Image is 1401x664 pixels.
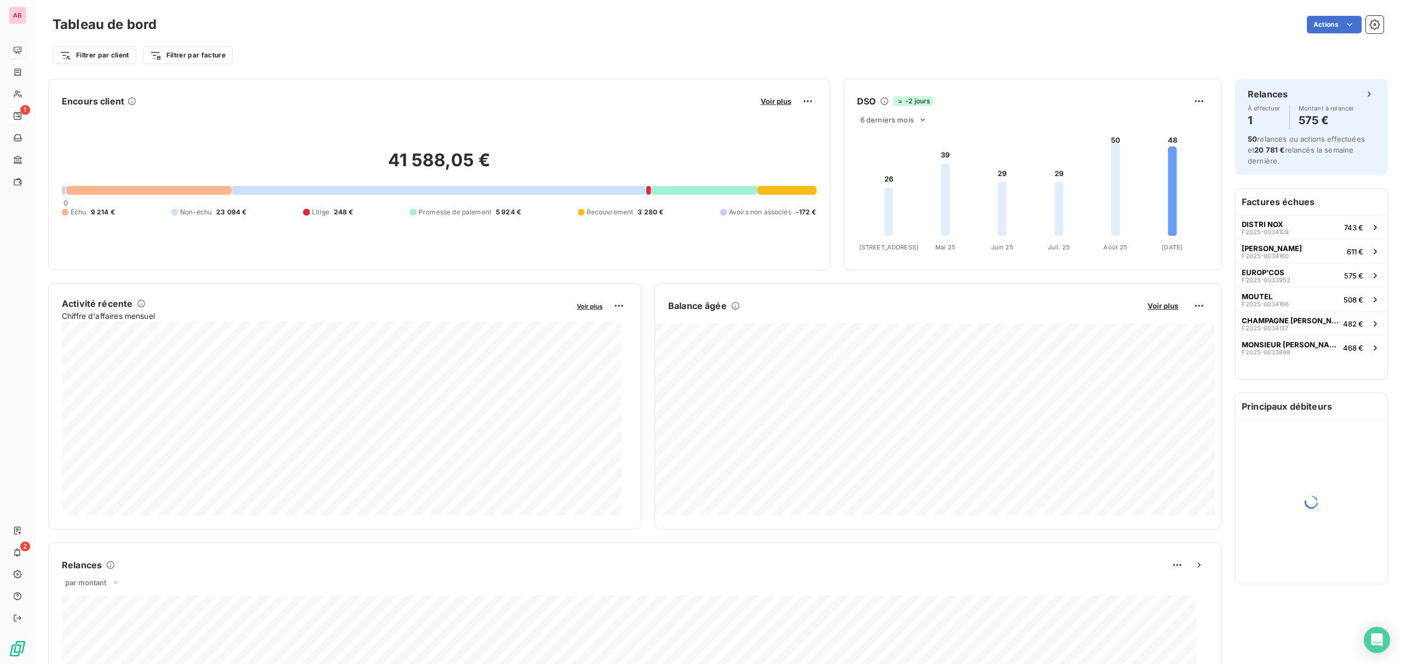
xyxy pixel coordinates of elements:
tspan: Août 25 [1103,243,1127,251]
tspan: [DATE] [1162,243,1183,251]
span: 2 [20,541,30,551]
button: Voir plus [574,301,606,311]
span: Recouvrement [587,207,634,217]
span: 50 [1248,135,1257,143]
span: 1 [20,105,30,115]
tspan: Juil. 25 [1047,243,1069,251]
span: F2025-0033888 [1242,349,1290,356]
span: Montant à relancer [1299,105,1354,112]
span: -2 jours [893,96,933,106]
span: 575 € [1344,271,1363,280]
span: Échu [71,207,86,217]
h6: Encours client [62,95,124,108]
h2: 41 588,05 € [62,149,817,182]
button: Voir plus [1144,301,1182,311]
span: 9 214 € [91,207,115,217]
span: [PERSON_NAME] [1242,244,1302,253]
span: 5 924 € [496,207,521,217]
span: relances ou actions effectuées et relancés la semaine dernière. [1248,135,1365,165]
span: 6 derniers mois [860,115,914,124]
button: Filtrer par client [53,46,136,64]
span: Litige [312,207,329,217]
button: EUROP'COSF2025-0033952575 € [1235,263,1387,287]
span: DISTRI NOX [1242,220,1283,229]
span: 3 280 € [638,207,663,217]
span: Voir plus [1148,301,1178,310]
span: 0 [63,199,68,207]
h6: Relances [62,558,102,572]
h6: Principaux débiteurs [1235,393,1387,420]
h6: Relances [1248,88,1288,101]
span: F2025-0034137 [1242,325,1288,331]
span: MONSIEUR [PERSON_NAME] [1242,340,1339,349]
span: Promesse de paiement [419,207,491,217]
button: DISTRI NOXF2025-0034109743 € [1235,215,1387,239]
button: Voir plus [757,96,795,106]
h4: 1 [1248,112,1281,129]
button: CHAMPAGNE [PERSON_NAME]F2025-0034137482 € [1235,311,1387,335]
button: [PERSON_NAME]F2025-0034160611 € [1235,239,1387,263]
h6: Balance âgée [668,299,727,312]
span: Avoirs non associés [729,207,791,217]
span: Voir plus [577,302,603,310]
span: CHAMPAGNE [PERSON_NAME] [1242,316,1339,325]
span: F2025-0034160 [1242,253,1289,259]
span: 611 € [1347,247,1363,256]
span: F2025-0034109 [1242,229,1289,235]
div: Open Intercom Messenger [1364,627,1390,653]
button: MOUTELF2025-0034166508 € [1235,287,1387,311]
span: 20 781 € [1254,145,1284,154]
span: Non-échu [180,207,212,217]
img: Logo LeanPay [9,640,26,657]
span: 248 € [334,207,354,217]
span: Voir plus [761,97,791,106]
span: par montant [65,578,107,587]
span: 23 094 € [216,207,246,217]
span: MOUTEL [1242,292,1272,301]
span: 508 € [1344,295,1363,304]
span: 482 € [1343,319,1363,328]
span: -172 € [796,207,817,217]
span: F2025-0033952 [1242,277,1290,283]
button: Actions [1307,16,1362,33]
span: Chiffre d'affaires mensuel [62,310,569,322]
button: Filtrer par facture [143,46,233,64]
h4: 575 € [1299,112,1354,129]
h3: Tableau de bord [53,15,157,34]
tspan: [STREET_ADDRESS] [859,243,918,251]
div: AB [9,7,26,24]
span: EUROP'COS [1242,268,1284,277]
span: F2025-0034166 [1242,301,1289,307]
span: À effectuer [1248,105,1281,112]
span: 743 € [1344,223,1363,232]
span: 468 € [1343,343,1363,352]
h6: Activité récente [62,297,132,310]
button: MONSIEUR [PERSON_NAME]F2025-0033888468 € [1235,335,1387,359]
h6: DSO [857,95,876,108]
tspan: Mai 25 [935,243,956,251]
h6: Factures échues [1235,189,1387,215]
tspan: Juin 25 [991,243,1013,251]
